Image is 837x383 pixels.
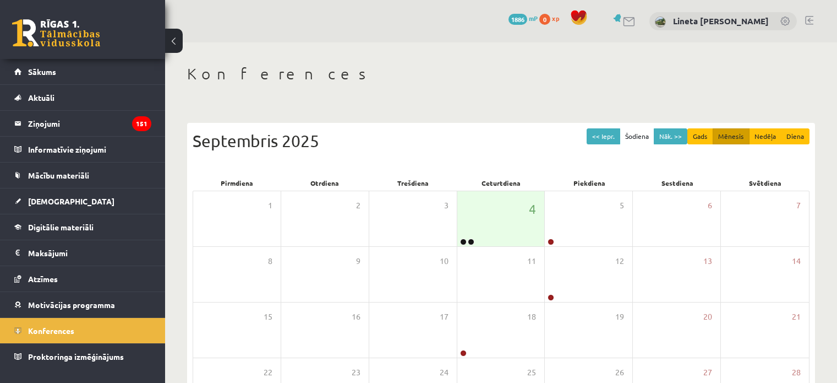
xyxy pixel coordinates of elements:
div: Piekdiena [545,175,633,191]
span: 25 [527,366,536,379]
button: Šodiena [620,128,654,144]
span: [DEMOGRAPHIC_DATA] [28,196,114,206]
span: 10 [440,255,448,267]
span: 11 [527,255,536,267]
span: 0 [539,14,550,25]
span: 22 [264,366,272,379]
div: Sestdiena [633,175,721,191]
span: 26 [615,366,624,379]
span: Atzīmes [28,274,58,284]
a: Rīgas 1. Tālmācības vidusskola [12,19,100,47]
a: Ziņojumi151 [14,111,151,136]
i: 151 [132,116,151,131]
span: Mācību materiāli [28,170,89,180]
button: Nedēļa [749,128,781,144]
button: << Iepr. [587,128,620,144]
div: Pirmdiena [193,175,281,191]
span: Konferences [28,326,74,336]
span: 15 [264,311,272,323]
span: 6 [708,199,712,212]
a: Atzīmes [14,266,151,292]
span: 8 [268,255,272,267]
a: Mācību materiāli [14,163,151,188]
span: 13 [703,255,712,267]
span: 3 [444,199,448,212]
a: 1886 mP [508,14,538,23]
span: Proktoringa izmēģinājums [28,352,124,362]
button: Gads [687,128,713,144]
a: [DEMOGRAPHIC_DATA] [14,188,151,214]
span: 28 [792,366,801,379]
button: Mēnesis [713,128,750,144]
a: Sākums [14,59,151,84]
a: Konferences [14,318,151,343]
a: Digitālie materiāli [14,214,151,240]
div: Ceturtdiena [457,175,545,191]
legend: Ziņojumi [28,111,151,136]
h1: Konferences [187,64,815,83]
legend: Maksājumi [28,240,151,266]
div: Svētdiena [721,175,809,191]
a: Motivācijas programma [14,292,151,317]
span: 18 [527,311,536,323]
img: Lineta Linda Kokoreviča [655,17,666,28]
span: 1 [268,199,272,212]
span: 5 [620,199,624,212]
a: 0 xp [539,14,565,23]
a: Maksājumi [14,240,151,266]
span: Digitālie materiāli [28,222,94,232]
span: Aktuāli [28,93,54,103]
span: mP [529,14,538,23]
span: 27 [703,366,712,379]
span: xp [552,14,559,23]
span: 9 [356,255,360,267]
a: Proktoringa izmēģinājums [14,344,151,369]
span: 23 [352,366,360,379]
span: 1886 [508,14,527,25]
span: Sākums [28,67,56,77]
button: Nāk. >> [654,128,687,144]
a: Informatīvie ziņojumi [14,137,151,162]
div: Trešdiena [369,175,457,191]
span: 19 [615,311,624,323]
button: Diena [781,128,809,144]
span: 16 [352,311,360,323]
div: Septembris 2025 [193,128,809,153]
span: 21 [792,311,801,323]
span: 14 [792,255,801,267]
span: 4 [529,199,536,218]
span: 7 [796,199,801,212]
span: Motivācijas programma [28,300,115,310]
span: 20 [703,311,712,323]
span: 12 [615,255,624,267]
legend: Informatīvie ziņojumi [28,137,151,162]
span: 2 [356,199,360,212]
div: Otrdiena [281,175,369,191]
a: Aktuāli [14,85,151,110]
a: Lineta [PERSON_NAME] [673,15,769,26]
span: 24 [440,366,448,379]
span: 17 [440,311,448,323]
